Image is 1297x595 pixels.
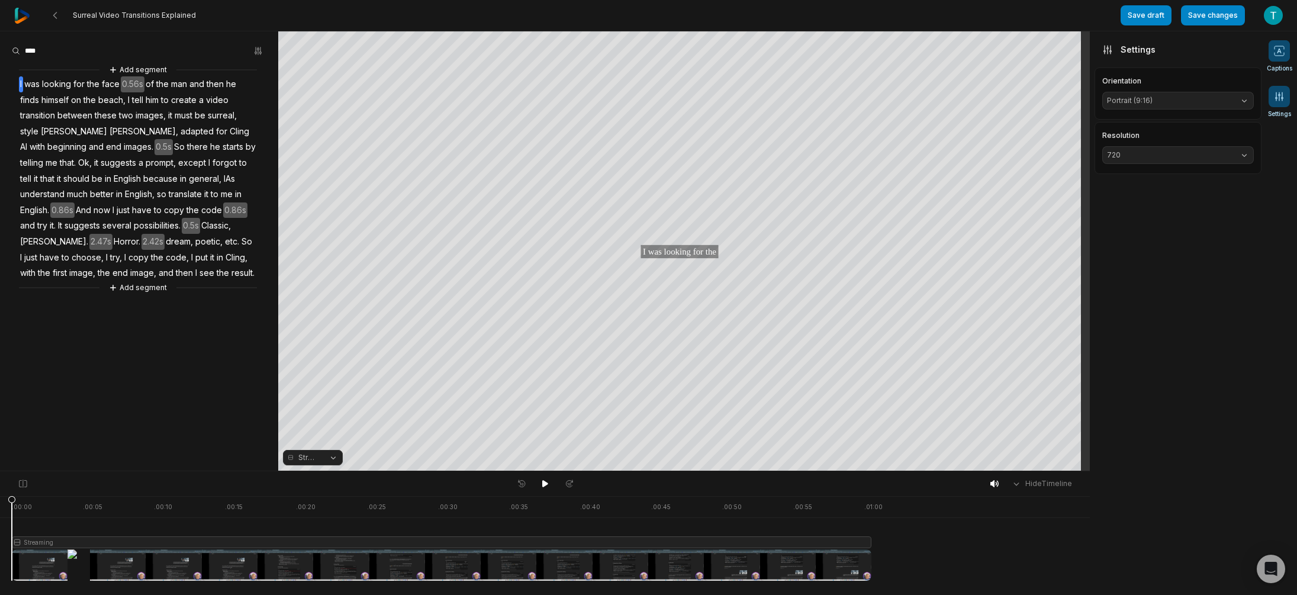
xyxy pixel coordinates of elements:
span: it [56,171,62,187]
span: Streaming [298,452,319,463]
span: translate [168,186,203,202]
span: code [200,202,223,218]
span: English. [19,202,50,218]
span: be [194,108,207,124]
span: just [115,202,131,218]
span: choose, [70,250,105,266]
span: Horror. [112,234,141,250]
span: I [105,250,109,266]
span: Portrait (9:16) [1107,95,1230,106]
span: have [131,202,153,218]
span: image, [68,265,96,281]
span: two [118,108,134,124]
span: and [88,139,105,155]
span: And [75,202,92,218]
span: 0.5s [182,218,200,234]
span: 0.86s [223,202,247,218]
span: in [234,186,243,202]
span: on [70,92,82,108]
div: . 01:00 [864,503,883,512]
span: IAs [223,171,236,187]
span: me [44,155,59,171]
span: I [207,155,211,171]
span: Surreal Video Transitions Explained [73,11,196,20]
span: 2.42s [141,234,165,250]
button: Save draft [1121,5,1172,25]
span: a [137,155,144,171]
span: Settings [1268,110,1291,118]
div: Settings [1095,31,1261,67]
span: must [173,108,194,124]
span: to [60,250,70,266]
span: general, [188,171,223,187]
span: between [56,108,94,124]
span: looking [41,76,72,92]
span: then [175,265,194,281]
button: Streaming [283,450,343,465]
span: 0.56s [121,76,144,92]
span: etc. [224,234,240,250]
button: Add segment [107,63,169,76]
span: put [194,250,209,266]
span: So [173,139,186,155]
span: in [104,171,112,187]
span: was [23,76,41,92]
span: I [123,250,127,266]
span: beginning [46,139,88,155]
span: for [72,76,86,92]
button: Captions [1267,40,1292,73]
span: he [209,139,221,155]
span: then [205,76,225,92]
span: to [153,202,163,218]
span: try, [109,250,123,266]
span: in [179,171,188,187]
span: starts [221,139,244,155]
span: [PERSON_NAME] [40,124,108,140]
span: and [157,265,175,281]
span: in [215,250,224,266]
img: reap [14,8,30,24]
span: tell [131,92,144,108]
span: So [240,234,253,250]
span: the [155,76,170,92]
span: copy [127,250,150,266]
span: create [170,92,198,108]
span: the [215,265,230,281]
span: better [89,186,115,202]
span: understand [19,186,66,202]
button: Add segment [107,281,169,294]
span: end [111,265,129,281]
span: tell [19,171,33,187]
span: man [170,76,188,92]
span: just [23,250,38,266]
button: 720 [1102,146,1254,164]
span: I [111,202,115,218]
span: 0.5s [155,139,173,155]
span: it [167,108,173,124]
span: code, [165,250,190,266]
span: there [186,139,209,155]
span: I [19,76,23,92]
span: see [198,265,215,281]
span: images. [123,139,155,155]
span: that [39,171,56,187]
span: now [92,202,111,218]
span: the [37,265,52,281]
span: adapted [179,124,215,140]
span: copy [163,202,185,218]
span: 2.47s [89,234,112,250]
span: these [94,108,118,124]
span: Cling, [224,250,249,266]
span: I [190,250,194,266]
span: with [19,265,37,281]
span: Captions [1267,64,1292,73]
span: video [205,92,230,108]
span: telling [19,155,44,171]
span: it [209,250,215,266]
span: except [177,155,207,171]
span: be [91,171,104,187]
span: in [115,186,124,202]
span: the [96,265,111,281]
span: suggests [63,218,101,234]
span: 0.86s [50,202,75,218]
